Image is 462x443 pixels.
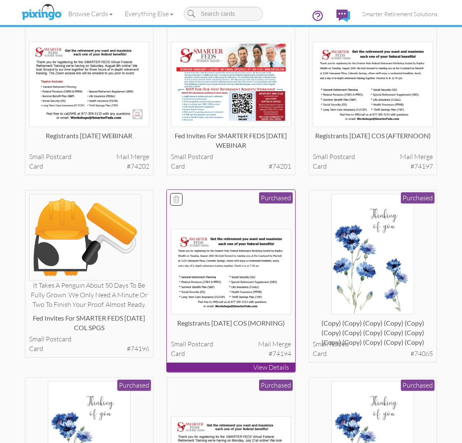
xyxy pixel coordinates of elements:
[29,131,149,148] div: Registrants [DATE] WEBINAR
[269,349,291,358] span: #74194
[313,340,328,348] span: small
[363,10,438,17] span: Smarter Retirement Solutions
[46,335,72,343] span: postcard
[258,339,291,349] span: Mail merge
[331,194,414,314] img: 133756-1-1752691305089-8b409350742437b8-qa.jpg
[184,7,263,21] input: Search cards
[29,335,44,343] span: small
[171,229,291,314] img: 134024-1-1753206466104-cbc220b30760d39d-qa.jpg
[410,349,433,358] span: #74065
[117,380,151,391] div: Purchased
[29,42,149,127] img: 134026-1-1753206731076-2e8e0b005dc4bf4e-qa.jpg
[29,344,149,353] div: card
[171,319,291,335] div: Registrants [DATE] COS (MORNING)
[171,162,291,171] div: card
[401,380,435,391] div: Purchased
[29,281,149,309] div: It takes a penguin about 50 days to be fully grown. We only need a minute or two to finish your p...
[171,349,291,358] div: card
[171,340,186,348] span: small
[167,363,295,372] p: View Details
[171,152,186,161] span: small
[356,3,444,25] a: Smarter Retirement Solutions
[188,340,213,348] span: postcard
[259,192,293,204] div: Purchased
[127,162,149,171] span: #74202
[20,2,64,23] img: pixingo logo
[313,42,433,127] img: 134017-1-1753206420882-765a0119bee539a1-qa.jpg
[336,10,350,22] img: comments.svg
[313,162,433,171] div: card
[313,131,433,148] div: Registrants [DATE] COS (AFTERNOON)
[410,162,433,171] span: #74197
[29,314,149,330] div: Fed Invites for SMARTER FEDS [DATE] COL SPGS
[62,3,119,24] a: Browse Cards
[171,131,291,148] div: Fed Invites for SMARTER FEDS [DATE] WEBINAR
[29,152,44,161] span: small
[313,152,328,161] span: small
[329,152,355,161] span: postcard
[329,340,349,348] span: folded
[188,152,213,161] span: postcard
[313,319,433,335] div: (copy) (copy) (copy) (copy) (copy) (copy) (copy) (copy) (copy) (copy) (copy) (copy) (copy) (copy)...
[127,344,149,353] span: #74196
[29,162,149,171] div: card
[171,42,291,127] img: 134025-1-1753206602050-fbb8c5fb0cabc971-qa.jpg
[313,349,433,358] div: card
[29,194,141,281] img: penguin_roller.png
[46,152,72,161] span: postcard
[119,3,180,24] a: Everything Else
[259,380,293,391] div: Purchased
[400,152,433,162] span: Mail merge
[401,192,435,204] div: Purchased
[269,162,291,171] span: #74201
[116,152,149,162] span: Mail merge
